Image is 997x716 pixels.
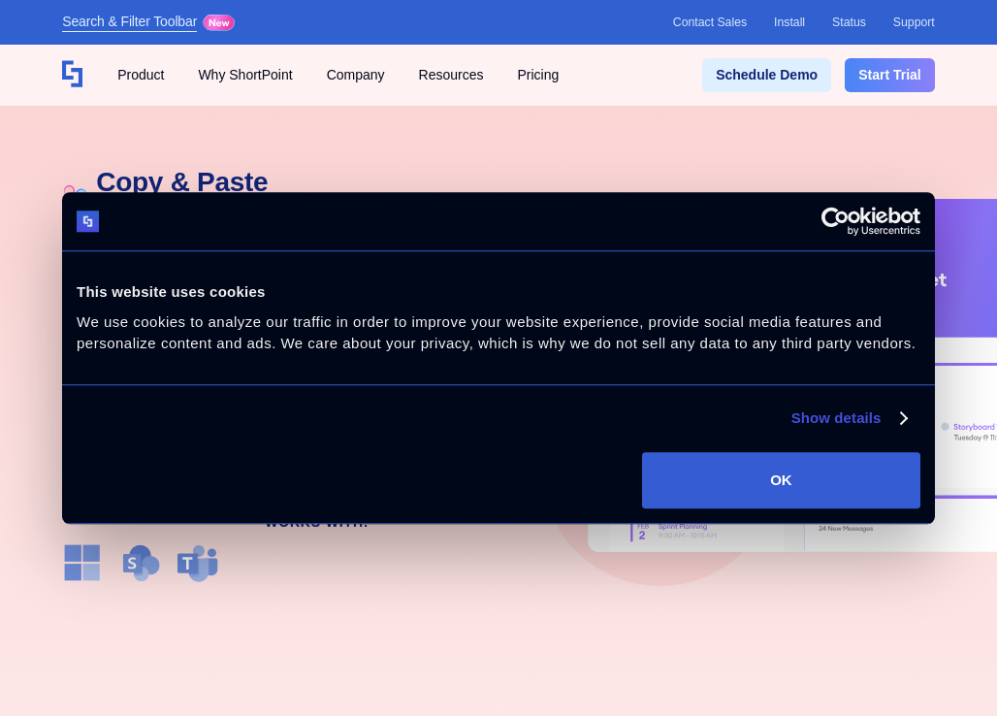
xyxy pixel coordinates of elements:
[77,313,916,352] span: We use cookies to analyze our traffic in order to improve your website experience, provide social...
[62,542,103,583] img: microsoft office icon
[774,16,805,29] a: Install
[845,58,935,92] a: Start Trial
[117,65,164,85] div: Product
[309,58,402,92] a: Company
[642,452,920,508] button: OK
[96,167,415,230] h1: Copy & Paste Intranet Design Elements
[181,58,309,92] a: Why ShortPoint
[120,542,161,583] img: SharePoint icon
[517,65,559,85] div: Pricing
[62,12,197,32] a: Search & Filter Toolbar
[402,58,500,92] a: Resources
[702,58,831,92] a: Schedule Demo
[832,16,866,29] a: Status
[791,407,906,430] a: Show details
[419,65,484,85] div: Resources
[62,60,83,89] a: Home
[500,58,576,92] a: Pricing
[62,515,571,529] div: Works With:
[101,58,181,92] a: Product
[198,65,292,85] div: Why ShortPoint
[673,16,747,29] a: Contact Sales
[77,211,99,233] img: logo
[649,492,997,716] iframe: Chat Widget
[327,65,385,85] div: Company
[77,280,920,304] div: This website uses cookies
[177,542,218,583] img: microsoft teams icon
[751,207,920,236] a: Usercentrics Cookiebot - opens in a new window
[893,16,935,29] a: Support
